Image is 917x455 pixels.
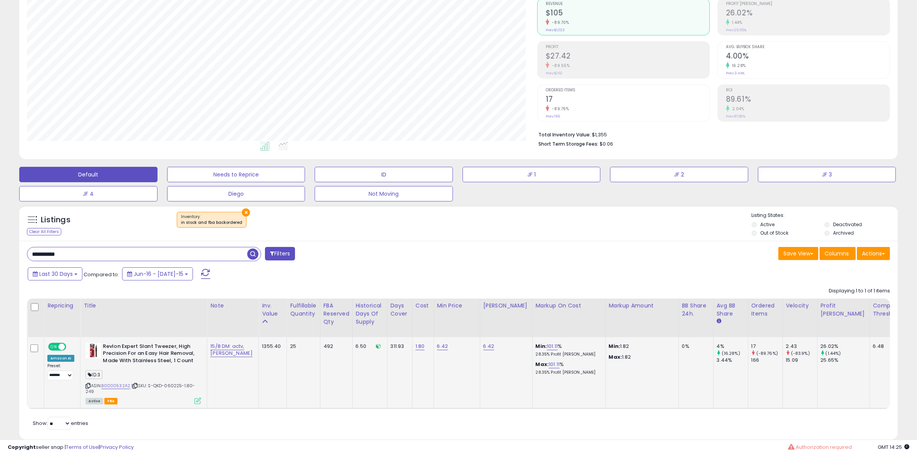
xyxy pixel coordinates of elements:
[546,71,562,76] small: Prev: $262
[19,186,158,201] button: JF 4
[356,343,381,350] div: 6.50
[84,302,204,310] div: Title
[751,343,783,350] div: 17
[532,299,605,337] th: The percentage added to the cost of goods (COGS) that forms the calculator for Min & Max prices.
[85,370,102,379] span: ID.3
[546,45,709,49] span: Profit
[546,114,560,119] small: Prev: 166
[538,129,884,139] li: $1,355
[122,267,193,280] button: Jun-16 - [DATE]-15
[546,28,565,32] small: Prev: $1,023
[19,167,158,182] button: Default
[796,443,852,451] span: Authorization required
[463,167,601,182] button: JF 1
[609,354,673,361] p: 1.82
[324,302,349,326] div: FBA Reserved Qty
[546,2,709,6] span: Revenue
[84,271,119,278] span: Compared to:
[85,343,201,404] div: ASIN:
[104,398,117,405] span: FBA
[758,167,896,182] button: JF 3
[873,302,913,318] div: Comp. Price Threshold
[717,302,745,318] div: Avg BB Share
[878,443,909,451] span: 2025-08-15 14:25 GMT
[752,212,898,219] p: Listing States:
[546,52,709,62] h2: $27.42
[821,343,870,350] div: 26.02%
[28,267,82,280] button: Last 30 Days
[49,343,59,350] span: ON
[726,2,890,6] span: Profit [PERSON_NAME]
[27,228,61,235] div: Clear All Filters
[33,420,88,427] span: Show: entries
[726,88,890,92] span: ROI
[857,247,890,260] button: Actions
[546,8,709,19] h2: $105
[549,63,570,69] small: -89.55%
[826,350,841,356] small: (1.44%)
[722,350,740,356] small: (16.28%)
[609,343,673,350] p: 1.82
[391,343,406,350] div: 311.93
[609,343,620,350] strong: Min:
[290,302,317,318] div: Fulfillable Quantity
[210,343,253,357] a: 15/8 DM: actv, [PERSON_NAME]
[85,343,101,358] img: 416wI55JNOL._SL40_.jpg
[717,357,748,364] div: 3.44%
[356,302,384,326] div: Historical Days Of Supply
[751,357,783,364] div: 166
[717,343,748,350] div: 4%
[549,361,560,368] a: 101.11
[833,230,854,236] label: Archived
[609,302,676,310] div: Markup Amount
[829,287,890,295] div: Displaying 1 to 1 of 1 items
[101,383,130,389] a: B0000532A2
[778,247,818,260] button: Save View
[791,350,810,356] small: (-83.9%)
[786,343,817,350] div: 2.43
[786,357,817,364] div: 15.09
[324,343,347,350] div: 492
[262,343,281,350] div: 1355.40
[437,302,477,310] div: Min Price
[181,220,242,225] div: in stock and fba backordered
[181,214,242,225] span: Inventory :
[729,20,743,25] small: 1.44%
[315,167,453,182] button: ID
[536,343,547,350] b: Min:
[536,343,600,357] div: %
[536,352,600,357] p: 28.35% Profit [PERSON_NAME]
[8,443,36,451] strong: Copyright
[726,52,890,62] h2: 4.00%
[751,302,780,318] div: Ordered Items
[416,343,425,350] a: 1.80
[167,186,305,201] button: Diego
[536,361,600,375] div: %
[549,106,569,112] small: -89.76%
[546,88,709,92] span: Ordered Items
[47,363,74,381] div: Preset:
[547,343,558,350] a: 101.11
[820,247,856,260] button: Columns
[47,355,74,362] div: Amazon AI
[210,302,255,310] div: Note
[100,443,134,451] a: Privacy Policy
[786,302,814,310] div: Velocity
[549,20,569,25] small: -89.70%
[538,141,598,147] b: Short Term Storage Fees:
[85,398,103,405] span: All listings currently available for purchase on Amazon
[833,221,862,228] label: Deactivated
[821,357,870,364] div: 25.65%
[726,28,746,32] small: Prev: 25.65%
[437,343,448,350] a: 6.42
[483,343,495,350] a: 6.42
[600,140,613,148] span: $0.06
[262,302,283,318] div: Inv. value
[760,230,788,236] label: Out of Stock
[416,302,431,310] div: Cost
[717,318,721,325] small: Avg BB Share.
[536,361,549,368] b: Max:
[609,353,622,361] strong: Max:
[47,302,77,310] div: Repricing
[538,131,591,138] b: Total Inventory Value:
